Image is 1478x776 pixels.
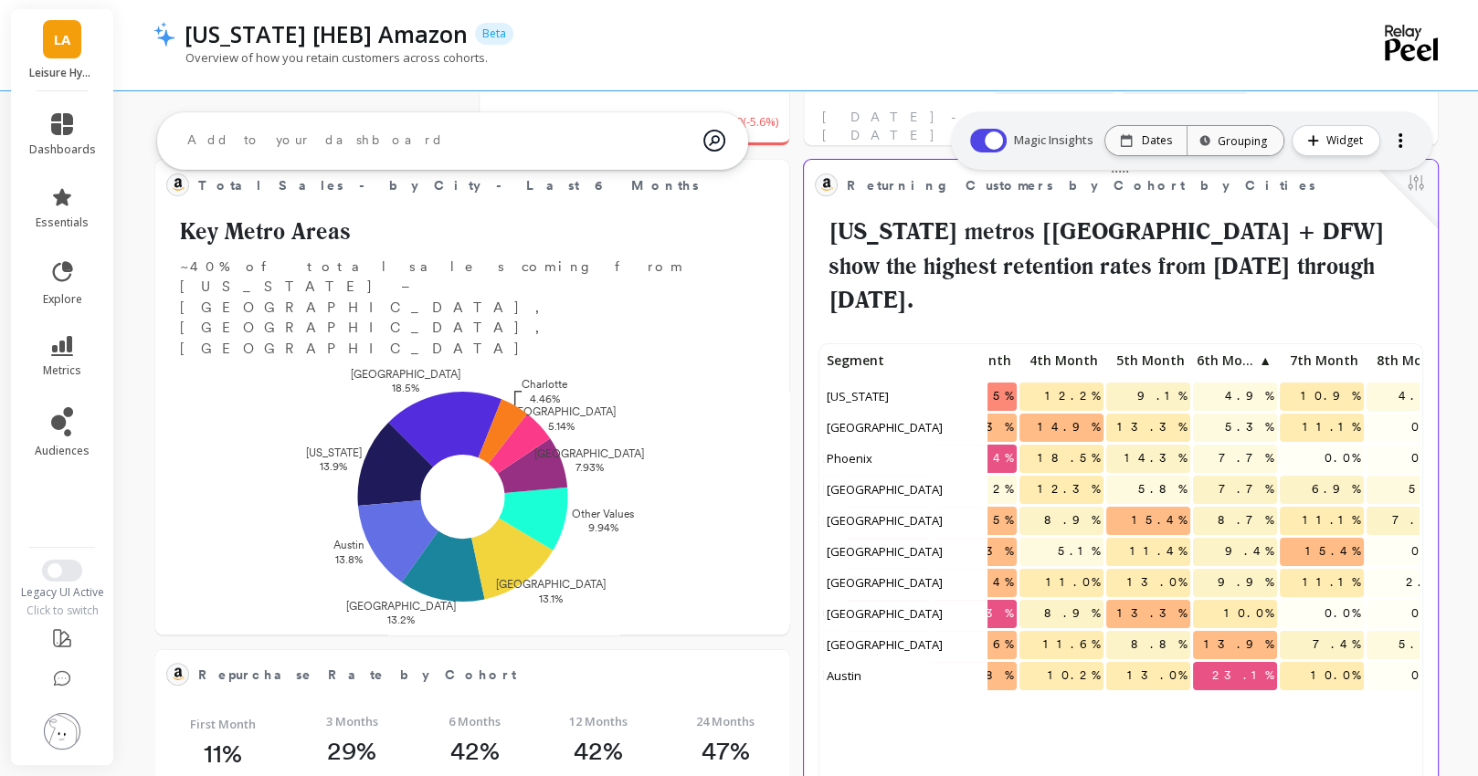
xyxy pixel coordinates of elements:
[166,215,778,249] h2: Key Metro Areas
[1299,507,1364,534] span: 11.1%
[1134,383,1190,410] span: 9.1%
[1106,348,1190,373] p: 5th Month
[1124,569,1190,596] span: 13.0%
[11,585,114,600] div: Legacy UI Active
[827,353,982,368] span: Segment
[823,414,948,441] span: [GEOGRAPHIC_DATA]
[1019,348,1105,379] div: Toggle SortBy
[475,23,513,45] p: Beta
[1308,476,1364,503] span: 6.9%
[968,476,1017,503] span: 6.2%
[1220,600,1277,627] span: 10.0%
[1192,348,1279,379] div: Toggle SortBy
[1019,348,1103,373] p: 4th Month
[703,116,725,165] img: magic search icon
[1040,507,1103,534] span: 8.9%
[1034,476,1103,503] span: 12.3%
[1215,445,1277,472] span: 7.7%
[823,538,948,565] span: [GEOGRAPHIC_DATA]
[1405,476,1451,503] span: 5.0%
[1126,538,1190,565] span: 11.4%
[1280,348,1364,373] p: 7th Month
[823,348,987,373] p: Segment
[166,257,778,360] p: ~40% of total sales coming from [US_STATE] – [GEOGRAPHIC_DATA], [GEOGRAPHIC_DATA], [GEOGRAPHIC_DATA]
[43,292,82,307] span: explore
[1366,348,1452,379] div: Toggle SortBy
[327,735,376,766] p: 29%
[823,476,948,503] span: [GEOGRAPHIC_DATA]
[1395,631,1451,658] span: 5.3%
[44,713,80,750] img: profile picture
[1044,662,1103,689] span: 10.2%
[1402,569,1451,596] span: 2.6%
[1054,538,1103,565] span: 5.1%
[1042,569,1103,596] span: 11.0%
[190,715,256,733] span: First Month
[1292,125,1380,156] button: Widget
[153,21,175,47] img: header icon
[1214,569,1277,596] span: 9.9%
[1128,507,1190,534] span: 15.4%
[1408,662,1451,689] span: 0.0%
[823,348,910,379] div: Toggle SortBy
[185,18,468,49] p: Texas [HEB] Amazon
[1326,131,1368,150] span: Widget
[823,507,948,534] span: [GEOGRAPHIC_DATA]
[1110,353,1185,368] span: 5th Month
[1279,348,1366,379] div: Toggle SortBy
[1095,108,1420,144] span: (6-week rolling grouping)
[1135,476,1190,503] span: 5.8%
[1142,133,1172,148] p: Dates
[696,712,755,730] span: 24 Months
[1321,600,1364,627] span: 0.0%
[823,631,948,658] span: [GEOGRAPHIC_DATA]
[1041,383,1103,410] span: 12.2%
[1395,383,1451,410] span: 4.9%
[198,662,720,687] span: Repurchase Rate by Cohort
[326,712,378,730] span: 3 Months
[29,66,96,80] p: Leisure Hydration - Amazon
[1283,353,1358,368] span: 7th Month
[43,363,81,378] span: metrics
[574,735,623,766] p: 42%
[1221,538,1277,565] span: 9.4%
[1193,348,1277,373] p: 6th Month
[1121,445,1190,472] span: 14.3%
[1408,445,1451,472] span: 0.0%
[1040,631,1103,658] span: 11.6%
[1408,538,1451,565] span: 0.0%
[1221,414,1277,441] span: 5.3%
[1297,383,1364,410] span: 10.9%
[1014,131,1097,150] span: Magic Insights
[1370,353,1445,368] span: 8th Month
[1221,383,1277,410] span: 4.9%
[153,49,488,66] p: Overview of how you retain customers across cohorts.
[823,383,894,410] span: [US_STATE]
[1299,414,1364,441] span: 11.1%
[823,569,948,596] span: [GEOGRAPHIC_DATA]
[54,29,70,50] span: LA
[1388,507,1451,534] span: 7.7%
[823,662,867,689] span: Austin
[1257,353,1272,368] span: ▲
[1321,445,1364,472] span: 0.0%
[1408,600,1451,627] span: 0.0%
[1299,569,1364,596] span: 11.1%
[11,603,114,618] div: Click to switch
[198,666,516,685] span: Repurchase Rate by Cohort
[1034,445,1103,472] span: 18.5%
[823,600,948,627] span: [GEOGRAPHIC_DATA]
[1214,507,1277,534] span: 8.7%
[822,108,1090,144] span: [DATE] - [DATE]
[1114,600,1190,627] span: 13.3%
[1215,476,1277,503] span: 7.7%
[1367,348,1451,373] p: 8th Month
[42,560,82,582] button: Switch to New UI
[1127,631,1190,658] span: 8.8%
[1302,538,1364,565] span: 15.4%
[1309,631,1364,658] span: 7.4%
[1307,662,1364,689] span: 10.0%
[1209,662,1277,689] span: 23.1%
[702,735,750,766] p: 47%
[1408,414,1451,441] span: 0.0%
